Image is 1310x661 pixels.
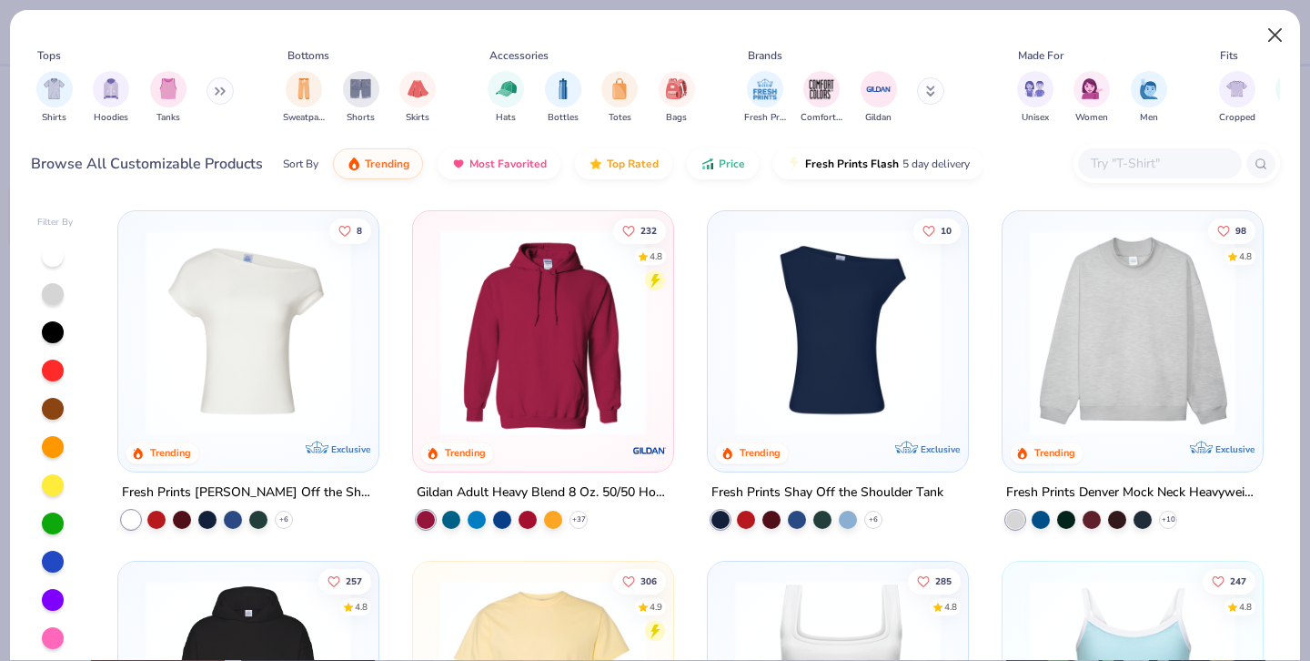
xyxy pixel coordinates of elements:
span: 10 [941,226,952,235]
div: filter for Bottles [545,71,581,125]
span: Sweatpants [283,111,325,125]
img: Men Image [1139,78,1159,99]
img: a1c94bf0-cbc2-4c5c-96ec-cab3b8502a7f [136,229,360,435]
div: Tops [37,47,61,64]
img: Bottles Image [553,78,573,99]
span: Exclusive [921,443,960,455]
span: Trending [365,157,409,171]
input: Try "T-Shirt" [1089,153,1229,174]
button: filter button [399,71,436,125]
span: Unisex [1022,111,1049,125]
div: Sort By [283,156,318,172]
div: 4.8 [1239,600,1252,614]
div: 4.8 [650,249,662,263]
div: Fresh Prints [PERSON_NAME] Off the Shoulder Top [122,482,375,504]
span: Shorts [347,111,375,125]
button: filter button [1017,71,1053,125]
div: Bottoms [287,47,329,64]
span: 247 [1230,576,1246,585]
button: Like [613,218,666,243]
button: filter button [283,71,325,125]
span: Fresh Prints [744,111,786,125]
button: filter button [601,71,638,125]
img: Fresh Prints Image [751,76,779,103]
img: Comfort Colors Image [808,76,835,103]
span: Most Favorited [469,157,547,171]
img: Hats Image [496,78,517,99]
span: 232 [640,226,657,235]
span: Totes [609,111,631,125]
img: Shorts Image [350,78,371,99]
img: Women Image [1082,78,1103,99]
span: 8 [358,226,363,235]
div: 4.9 [650,600,662,614]
div: Brands [748,47,782,64]
img: Unisex Image [1024,78,1045,99]
img: Skirts Image [408,78,428,99]
button: filter button [488,71,524,125]
span: 285 [935,576,952,585]
span: 5 day delivery [902,154,970,175]
img: Cropped Image [1226,78,1247,99]
div: Fits [1220,47,1238,64]
button: filter button [545,71,581,125]
button: filter button [36,71,73,125]
div: filter for Hoodies [93,71,129,125]
div: 4.8 [944,600,957,614]
img: trending.gif [347,157,361,171]
div: filter for Comfort Colors [801,71,842,125]
div: filter for Totes [601,71,638,125]
div: filter for Cropped [1219,71,1255,125]
span: 257 [347,576,363,585]
button: filter button [801,71,842,125]
button: Like [1208,218,1255,243]
div: 4.8 [1239,249,1252,263]
span: Shirts [42,111,66,125]
span: 306 [640,576,657,585]
div: filter for Men [1131,71,1167,125]
span: Gildan [865,111,892,125]
button: filter button [861,71,897,125]
div: 4.8 [356,600,368,614]
div: Made For [1018,47,1063,64]
img: Bags Image [666,78,686,99]
button: filter button [744,71,786,125]
span: Skirts [406,111,429,125]
button: filter button [343,71,379,125]
button: filter button [93,71,129,125]
img: Totes Image [610,78,630,99]
div: Accessories [489,47,549,64]
img: most_fav.gif [451,157,466,171]
span: + 10 [1161,514,1174,525]
div: filter for Skirts [399,71,436,125]
span: + 37 [572,514,586,525]
button: Top Rated [575,148,672,179]
div: Fresh Prints Denver Mock Neck Heavyweight Sweatshirt [1006,482,1259,504]
span: Exclusive [331,443,370,455]
img: Shirts Image [44,78,65,99]
div: filter for Unisex [1017,71,1053,125]
div: filter for Tanks [150,71,186,125]
button: Fresh Prints Flash5 day delivery [773,148,983,179]
img: flash.gif [787,157,801,171]
button: Like [330,218,372,243]
span: Cropped [1219,111,1255,125]
div: filter for Bags [659,71,695,125]
button: Like [1203,568,1255,594]
div: Gildan Adult Heavy Blend 8 Oz. 50/50 Hooded Sweatshirt [417,482,670,504]
span: Comfort Colors [801,111,842,125]
span: Fresh Prints Flash [805,157,899,171]
button: filter button [1073,71,1110,125]
div: Fresh Prints Shay Off the Shoulder Tank [711,482,943,504]
button: Most Favorited [438,148,560,179]
span: + 6 [279,514,288,525]
button: Price [687,148,759,179]
button: Trending [333,148,423,179]
div: filter for Sweatpants [283,71,325,125]
img: TopRated.gif [589,157,603,171]
button: filter button [150,71,186,125]
span: Price [719,157,745,171]
div: filter for Fresh Prints [744,71,786,125]
span: Bottles [548,111,579,125]
div: filter for Shirts [36,71,73,125]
